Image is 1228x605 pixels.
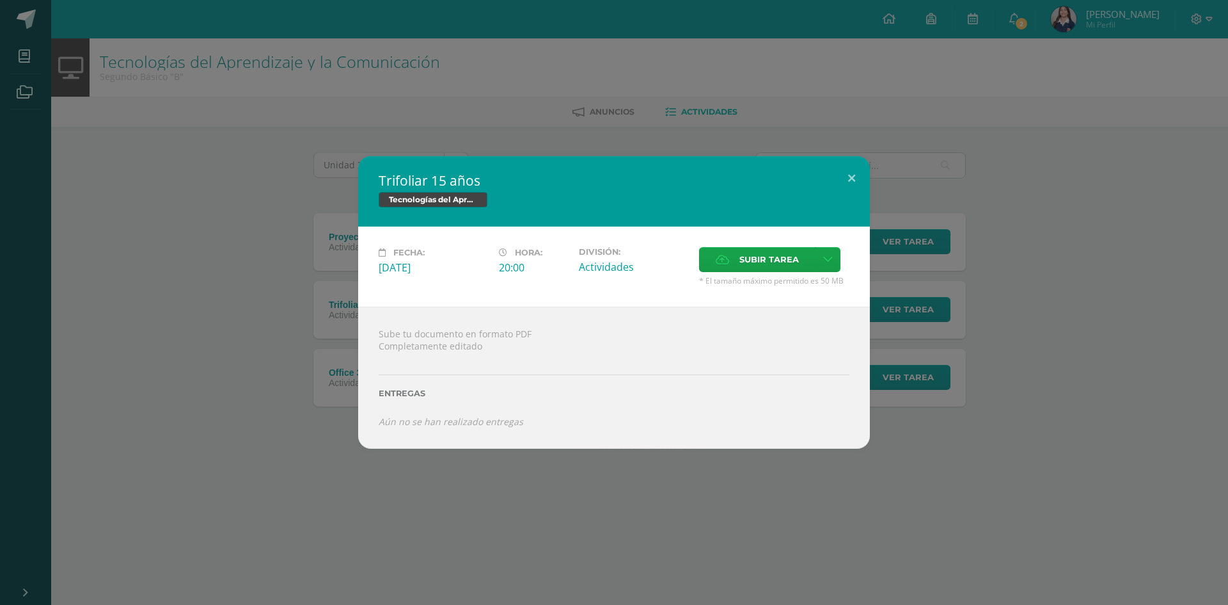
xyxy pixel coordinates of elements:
span: Hora: [515,248,542,257]
h2: Trifoliar 15 años [379,172,849,190]
span: Subir tarea [739,248,799,271]
span: Tecnologías del Aprendizaje y la Comunicación [379,192,487,207]
div: Actividades [579,260,689,274]
div: [DATE] [379,261,489,275]
div: Sube tu documento en formato PDF Completamente editado [358,307,870,448]
label: Entregas [379,389,849,398]
label: División: [579,247,689,257]
span: * El tamaño máximo permitido es 50 MB [699,275,849,286]
div: 20:00 [499,261,569,275]
i: Aún no se han realizado entregas [379,415,523,428]
span: Fecha: [393,248,425,257]
button: Close (Esc) [833,156,870,200]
